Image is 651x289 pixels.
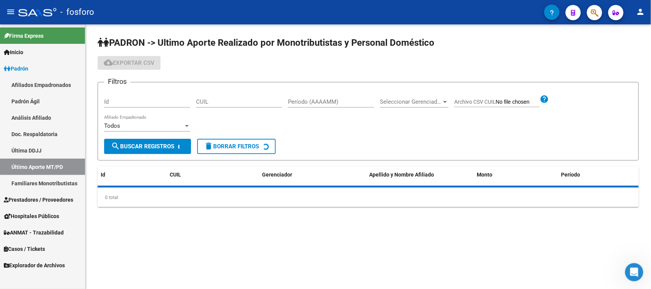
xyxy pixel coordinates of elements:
datatable-header-cell: Gerenciador [259,167,366,183]
mat-icon: cloud_download [104,58,113,67]
datatable-header-cell: Id [98,167,167,183]
span: PADRON -> Ultimo Aporte Realizado por Monotributistas y Personal Doméstico [98,37,434,48]
span: Casos / Tickets [4,245,45,253]
span: Prestadores / Proveedores [4,196,73,204]
span: Id [101,172,105,178]
span: Monto [477,172,492,178]
span: CUIL [170,172,182,178]
mat-icon: delete [204,141,213,151]
span: Inicio [4,48,23,56]
span: Archivo CSV CUIL [454,99,496,105]
span: Gerenciador [262,172,292,178]
button: Borrar Filtros [197,139,276,154]
iframe: Intercom live chat [625,263,643,281]
span: Período [561,172,580,178]
mat-icon: search [111,141,120,151]
input: Archivo CSV CUIL [496,99,540,106]
datatable-header-cell: Período [558,167,639,183]
button: Buscar Registros [104,139,191,154]
span: Todos [104,122,120,129]
datatable-header-cell: CUIL [167,167,259,183]
span: Buscar Registros [111,143,174,150]
span: - fosforo [60,4,94,21]
span: ANMAT - Trazabilidad [4,228,64,237]
span: Hospitales Públicos [4,212,59,220]
mat-icon: person [636,7,645,16]
span: Seleccionar Gerenciador [380,98,442,105]
span: Exportar CSV [104,59,154,66]
button: Exportar CSV [98,56,161,70]
datatable-header-cell: Apellido y Nombre Afiliado [366,167,474,183]
span: Padrón [4,64,28,73]
div: 0 total [98,188,639,207]
span: Explorador de Archivos [4,261,65,270]
mat-icon: menu [6,7,15,16]
span: Borrar Filtros [204,143,259,150]
span: Apellido y Nombre Afiliado [370,172,434,178]
mat-icon: help [540,95,549,104]
datatable-header-cell: Monto [474,167,558,183]
h3: Filtros [104,76,130,87]
span: Firma Express [4,32,43,40]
